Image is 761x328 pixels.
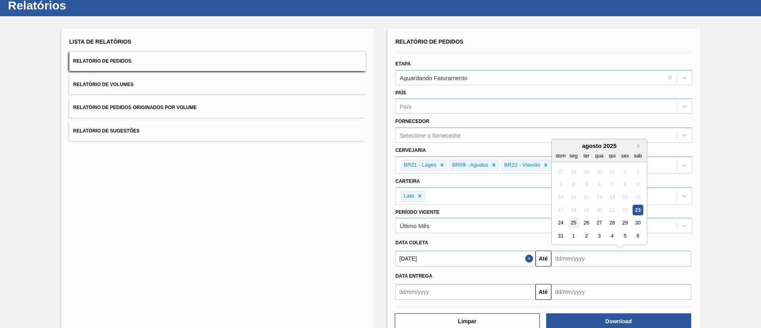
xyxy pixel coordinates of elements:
[535,251,551,267] button: Até
[555,179,566,190] div: Not available domingo, 3 de agosto de 2025
[396,119,429,124] label: Fornecedor
[73,105,197,110] span: Relatório de Pedidos Originados por Volume
[525,251,535,267] button: Close
[632,230,643,241] div: Choose sábado, 6 de setembro de 2025
[594,166,604,177] div: Not available quarta-feira, 30 de julho de 2025
[606,192,617,203] div: Not available quinta-feira, 14 de agosto de 2025
[581,150,591,161] div: ter
[581,218,591,228] div: Choose terça-feira, 26 de agosto de 2025
[400,223,430,229] div: Último Mês
[606,205,617,215] div: Not available quinta-feira, 21 de agosto de 2025
[402,191,415,201] div: Lata
[594,205,604,215] div: Not available quarta-feira, 20 de agosto de 2025
[594,218,604,228] div: Choose quarta-feira, 27 de agosto de 2025
[606,230,617,241] div: Choose quinta-feira, 4 de setembro de 2025
[69,38,132,45] span: Lista de Relatórios
[396,284,535,300] input: dd/mm/yyyy
[620,192,630,203] div: Not available sexta-feira, 15 de agosto de 2025
[73,82,134,87] span: Relatório de Volumes
[632,150,643,161] div: sab
[402,160,438,170] div: BR21 - Lages
[396,90,406,96] label: País
[73,128,140,134] span: Relatório de Sugestões
[594,192,604,203] div: Not available quarta-feira, 13 de agosto de 2025
[502,160,541,170] div: BR22 - Viamão
[555,230,566,241] div: Choose domingo, 31 de agosto de 2025
[396,38,464,45] span: Relatório de Pedidos
[632,179,643,190] div: Not available sábado, 9 de agosto de 2025
[555,150,566,161] div: dom
[581,205,591,215] div: Not available terça-feira, 19 de agosto de 2025
[396,148,426,153] label: Cervejaria
[606,179,617,190] div: Not available quinta-feira, 7 de agosto de 2025
[620,218,630,228] div: Choose sexta-feira, 29 de agosto de 2025
[555,166,566,177] div: Not available domingo, 27 de julho de 2025
[568,166,579,177] div: Not available segunda-feira, 28 de julho de 2025
[73,58,132,64] span: Relatório de Pedidos
[450,160,489,170] div: BR09 - Agudos
[396,178,420,184] label: Carteira
[552,142,647,149] div: agosto 2025
[594,150,604,161] div: qua
[581,166,591,177] div: Not available terça-feira, 29 de julho de 2025
[594,230,604,241] div: Choose quarta-feira, 3 de setembro de 2025
[400,103,412,110] div: País
[8,1,149,10] h1: Relatórios
[581,192,591,203] div: Not available terça-feira, 12 de agosto de 2025
[620,150,630,161] div: sex
[606,218,617,228] div: Choose quinta-feira, 28 de agosto de 2025
[594,179,604,190] div: Not available quarta-feira, 6 de agosto de 2025
[581,179,591,190] div: Not available terça-feira, 5 de agosto de 2025
[632,205,643,215] div: Choose sábado, 23 de agosto de 2025
[637,143,643,149] button: Next Month
[568,179,579,190] div: Not available segunda-feira, 4 de agosto de 2025
[581,230,591,241] div: Choose terça-feira, 2 de setembro de 2025
[396,251,535,267] input: dd/mm/yyyy
[620,179,630,190] div: Not available sexta-feira, 8 de agosto de 2025
[568,218,579,228] div: Choose segunda-feira, 25 de agosto de 2025
[69,121,366,141] button: Relatório de Sugestões
[69,75,366,94] button: Relatório de Volumes
[555,205,566,215] div: Not available domingo, 17 de agosto de 2025
[69,98,366,117] button: Relatório de Pedidos Originados por Volume
[69,52,366,71] button: Relatório de Pedidos
[606,150,617,161] div: qui
[632,218,643,228] div: Choose sábado, 30 de agosto de 2025
[568,150,579,161] div: seg
[632,192,643,203] div: Not available sábado, 16 de agosto de 2025
[620,166,630,177] div: Not available sexta-feira, 1 de agosto de 2025
[396,209,440,215] label: Período Vigente
[568,192,579,203] div: Not available segunda-feira, 11 de agosto de 2025
[396,273,432,279] span: Data entrega
[396,61,411,67] label: Etapa
[620,205,630,215] div: Not available sexta-feira, 22 de agosto de 2025
[632,166,643,177] div: Not available sábado, 2 de agosto de 2025
[568,230,579,241] div: Choose segunda-feira, 1 de setembro de 2025
[535,284,551,300] button: Até
[555,218,566,228] div: Choose domingo, 24 de agosto de 2025
[551,284,691,300] input: dd/mm/yyyy
[568,205,579,215] div: Not available segunda-feira, 18 de agosto de 2025
[554,165,644,242] div: month 2025-08
[400,132,461,139] div: Selecione o fornecedor
[396,240,428,246] span: Data coleta
[400,74,468,81] div: Aguardando Faturamento
[555,192,566,203] div: Not available domingo, 10 de agosto de 2025
[606,166,617,177] div: Not available quinta-feira, 31 de julho de 2025
[620,230,630,241] div: Choose sexta-feira, 5 de setembro de 2025
[551,251,691,267] input: dd/mm/yyyy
